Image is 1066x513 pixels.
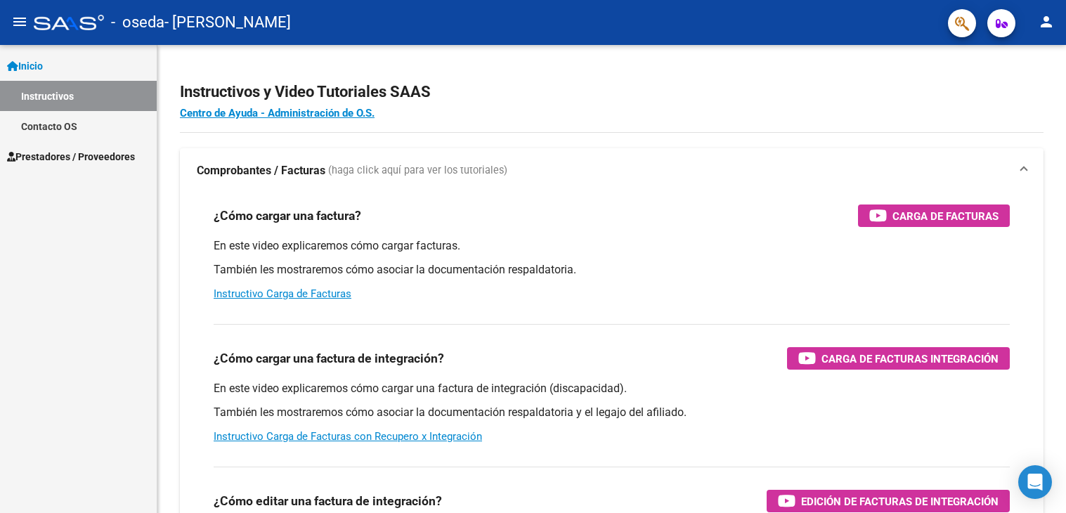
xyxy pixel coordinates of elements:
[821,350,999,368] span: Carga de Facturas Integración
[1038,13,1055,30] mat-icon: person
[787,347,1010,370] button: Carga de Facturas Integración
[214,287,351,300] a: Instructivo Carga de Facturas
[180,107,375,119] a: Centro de Ayuda - Administración de O.S.
[214,405,1010,420] p: También les mostraremos cómo asociar la documentación respaldatoria y el legajo del afiliado.
[892,207,999,225] span: Carga de Facturas
[214,238,1010,254] p: En este video explicaremos cómo cargar facturas.
[214,349,444,368] h3: ¿Cómo cargar una factura de integración?
[767,490,1010,512] button: Edición de Facturas de integración
[7,58,43,74] span: Inicio
[214,491,442,511] h3: ¿Cómo editar una factura de integración?
[328,163,507,178] span: (haga click aquí para ver los tutoriales)
[180,148,1044,193] mat-expansion-panel-header: Comprobantes / Facturas (haga click aquí para ver los tutoriales)
[164,7,291,38] span: - [PERSON_NAME]
[214,381,1010,396] p: En este video explicaremos cómo cargar una factura de integración (discapacidad).
[858,204,1010,227] button: Carga de Facturas
[197,163,325,178] strong: Comprobantes / Facturas
[214,206,361,226] h3: ¿Cómo cargar una factura?
[111,7,164,38] span: - oseda
[7,149,135,164] span: Prestadores / Proveedores
[180,79,1044,105] h2: Instructivos y Video Tutoriales SAAS
[1018,465,1052,499] div: Open Intercom Messenger
[214,430,482,443] a: Instructivo Carga de Facturas con Recupero x Integración
[801,493,999,510] span: Edición de Facturas de integración
[214,262,1010,278] p: También les mostraremos cómo asociar la documentación respaldatoria.
[11,13,28,30] mat-icon: menu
